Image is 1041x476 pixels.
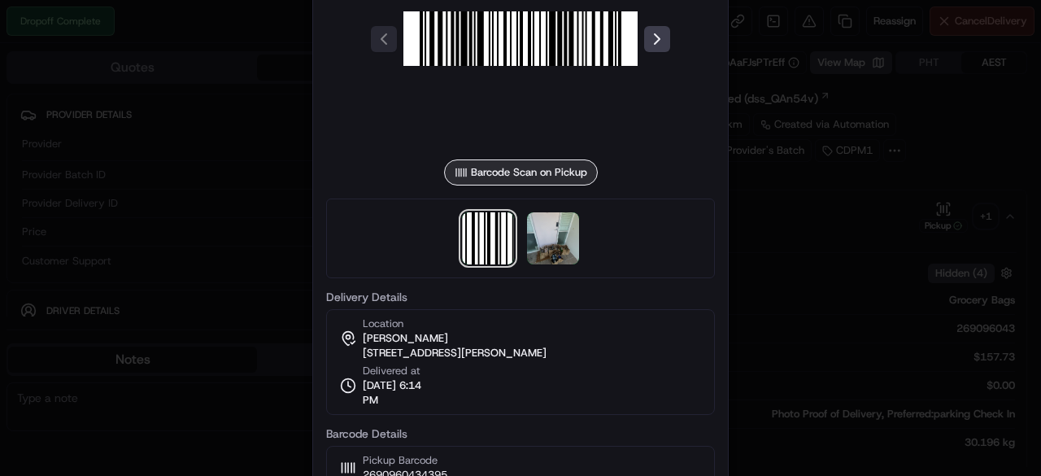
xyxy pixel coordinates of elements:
[527,212,579,264] img: photo_proof_of_delivery image
[363,378,438,408] span: [DATE] 6:14 PM
[444,159,598,186] div: Barcode Scan on Pickup
[363,364,438,378] span: Delivered at
[326,291,715,303] label: Delivery Details
[462,212,514,264] img: barcode_scan_on_pickup image
[363,346,547,360] span: [STREET_ADDRESS][PERSON_NAME]
[363,331,448,346] span: [PERSON_NAME]
[326,428,715,439] label: Barcode Details
[363,317,403,331] span: Location
[363,453,447,468] span: Pickup Barcode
